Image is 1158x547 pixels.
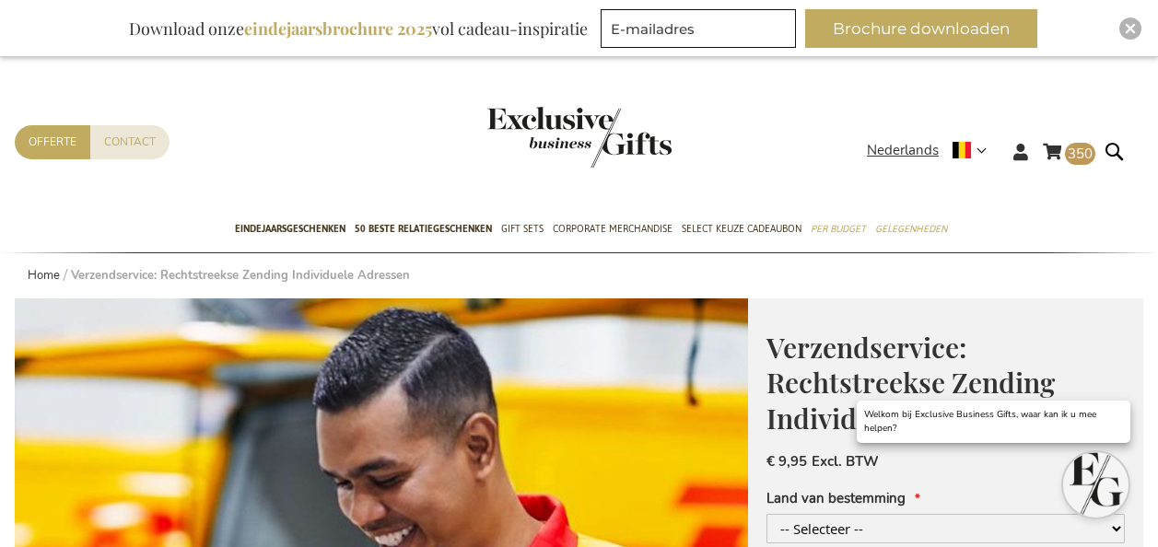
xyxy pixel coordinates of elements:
[1119,17,1141,40] div: Close
[811,219,866,239] span: Per Budget
[553,219,673,239] span: Corporate Merchandise
[1043,140,1095,170] a: 350
[355,219,492,239] span: 50 beste relatiegeschenken
[867,140,939,161] span: Nederlands
[601,9,801,53] form: marketing offers and promotions
[1068,145,1093,163] span: 350
[90,125,170,159] a: Contact
[867,140,999,161] div: Nederlands
[766,329,1055,436] span: Verzendservice: Rechtstreekse Zending Individuele Adressen
[875,219,947,239] span: Gelegenheden
[805,9,1037,48] button: Brochure downloaden
[244,17,432,40] b: eindejaarsbrochure 2025
[501,219,544,239] span: Gift Sets
[682,219,801,239] span: Select Keuze Cadeaubon
[766,452,807,471] span: € 9,95
[235,219,345,239] span: Eindejaarsgeschenken
[766,489,906,507] span: Land van bestemming
[15,125,90,159] a: Offerte
[121,9,596,48] div: Download onze vol cadeau-inspiratie
[487,107,672,168] img: Exclusive Business gifts logo
[71,267,410,284] strong: Verzendservice: Rechtstreekse Zending Individuele Adressen
[1125,23,1136,34] img: Close
[487,107,579,168] a: store logo
[812,452,879,471] span: Excl. BTW
[601,9,796,48] input: E-mailadres
[28,267,60,284] a: Home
